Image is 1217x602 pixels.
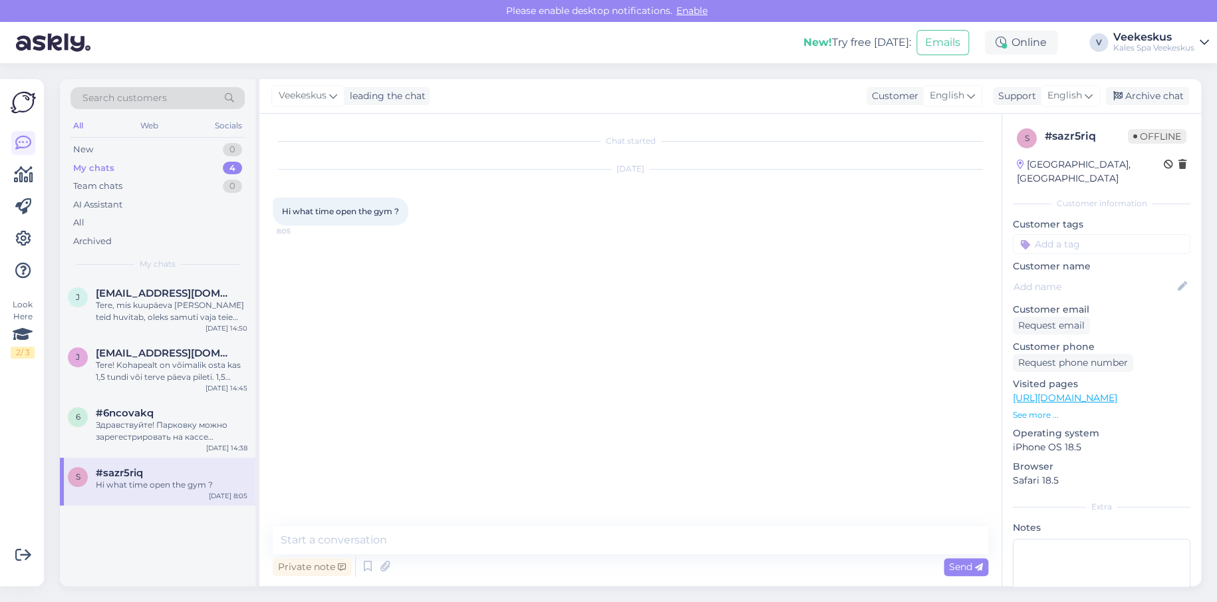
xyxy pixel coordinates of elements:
p: iPhone OS 18.5 [1013,440,1190,454]
div: Kales Spa Veekeskus [1113,43,1194,53]
div: Tere, mis kuupäeva [PERSON_NAME] teid huvitab, oleks samuti vaja teie ees- ja perekonnanime [96,299,247,323]
p: Customer name [1013,259,1190,273]
p: Safari 18.5 [1013,474,1190,488]
span: j [76,292,80,302]
div: [DATE] 14:50 [205,323,247,333]
div: [DATE] 8:05 [209,491,247,501]
p: Operating system [1013,426,1190,440]
div: My chats [73,162,114,175]
span: Send [949,561,983,573]
div: New [73,143,93,156]
div: All [70,117,86,134]
span: Offline [1128,129,1186,144]
p: Customer email [1013,303,1190,317]
img: Askly Logo [11,90,36,115]
span: jegiazarjanjekaterina912@gmail.com [96,347,234,359]
span: s [1025,133,1029,143]
div: Support [993,89,1036,103]
div: # sazr5riq [1045,128,1128,144]
div: 0 [223,143,242,156]
p: Customer tags [1013,218,1190,231]
span: 8:05 [277,226,327,236]
div: leading the chat [344,89,426,103]
div: Customer information [1013,198,1190,210]
span: My chats [140,258,176,270]
div: Customer [867,89,918,103]
div: 0 [223,180,242,193]
p: Browser [1013,460,1190,474]
span: English [1047,88,1082,103]
span: Enable [672,5,712,17]
span: 6 [76,412,80,422]
div: 2 / 3 [11,347,35,359]
div: 4 [223,162,242,175]
a: [URL][DOMAIN_NAME] [1013,392,1117,404]
span: Veekeskus [279,88,327,103]
a: VeekeskusKales Spa Veekeskus [1113,32,1209,53]
div: All [73,216,84,229]
div: Request phone number [1013,354,1133,372]
p: Visited pages [1013,377,1190,391]
b: New! [803,36,832,49]
div: Tere! Kohapealt on võimalik osta kas 1,5 tundi või terve päeva pileti. 1,5 tundi enne kella 15:00... [96,359,247,383]
span: #sazr5riq [96,467,143,479]
p: Customer phone [1013,340,1190,354]
span: Search customers [82,91,167,105]
div: Online [985,31,1057,55]
div: Look Here [11,299,35,359]
div: [DATE] 14:45 [205,383,247,393]
p: Notes [1013,521,1190,535]
div: Private note [273,558,351,576]
input: Add a tag [1013,234,1190,254]
div: Veekeskus [1113,32,1194,43]
div: Hi what time open the gym ? [96,479,247,491]
span: English [930,88,964,103]
span: #6ncovakq [96,407,154,419]
div: Request email [1013,317,1090,335]
span: Hi what time open the gym ? [282,206,399,216]
div: Try free [DATE]: [803,35,911,51]
div: Здравствуйте! Парковку можно зарегестрировать на кассе администрации. [96,419,247,443]
div: Extra [1013,501,1190,513]
button: Emails [916,30,969,55]
div: Socials [212,117,245,134]
span: j [76,352,80,362]
input: Add name [1014,279,1175,294]
span: jutalohukene@gmail.com [96,287,234,299]
div: AI Assistant [73,198,122,212]
div: V [1089,33,1108,52]
div: Web [138,117,161,134]
div: Archive chat [1105,87,1189,105]
div: [GEOGRAPHIC_DATA], [GEOGRAPHIC_DATA] [1017,158,1164,186]
div: [DATE] 14:38 [206,443,247,453]
p: See more ... [1013,409,1190,421]
div: Archived [73,235,112,248]
span: s [76,472,80,482]
div: [DATE] [273,163,988,175]
div: Team chats [73,180,122,193]
div: Chat started [273,135,988,147]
